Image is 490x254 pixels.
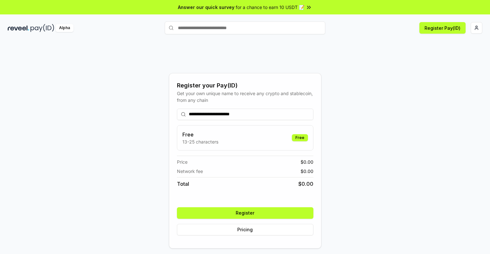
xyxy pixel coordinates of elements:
[419,22,466,34] button: Register Pay(ID)
[301,159,313,165] span: $ 0.00
[236,4,304,11] span: for a chance to earn 10 USDT 📝
[177,168,203,175] span: Network fee
[182,138,218,145] p: 13-25 characters
[182,131,218,138] h3: Free
[292,134,308,141] div: Free
[298,180,313,188] span: $ 0.00
[177,207,313,219] button: Register
[301,168,313,175] span: $ 0.00
[177,81,313,90] div: Register your Pay(ID)
[177,180,189,188] span: Total
[8,24,29,32] img: reveel_dark
[177,90,313,103] div: Get your own unique name to receive any crypto and stablecoin, from any chain
[177,159,188,165] span: Price
[31,24,54,32] img: pay_id
[56,24,74,32] div: Alpha
[177,224,313,235] button: Pricing
[178,4,234,11] span: Answer our quick survey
